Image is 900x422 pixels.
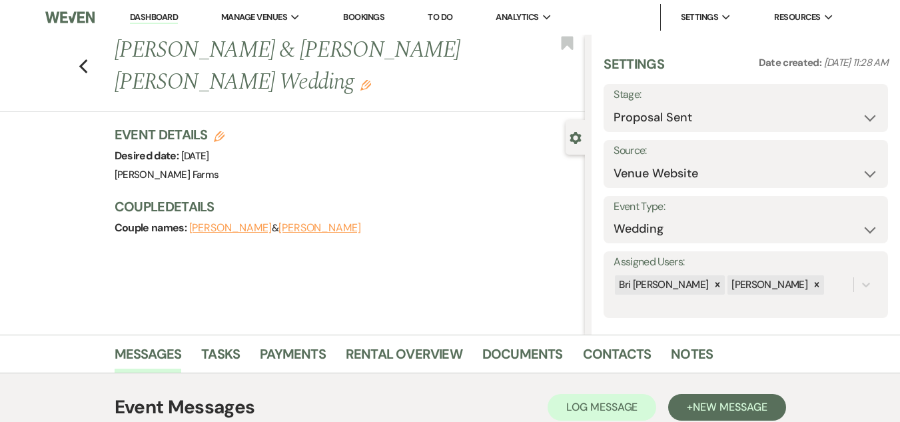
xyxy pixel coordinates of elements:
[201,343,240,373] a: Tasks
[115,125,225,144] h3: Event Details
[824,56,888,69] span: [DATE] 11:28 AM
[343,11,384,23] a: Bookings
[278,223,361,233] button: [PERSON_NAME]
[548,394,656,421] button: Log Message
[115,393,255,421] h1: Event Messages
[346,343,462,373] a: Rental Overview
[189,221,361,235] span: &
[482,343,563,373] a: Documents
[130,11,178,24] a: Dashboard
[260,343,326,373] a: Payments
[360,79,371,91] button: Edit
[615,275,710,295] div: Bri [PERSON_NAME]
[115,343,182,373] a: Messages
[115,221,189,235] span: Couple names:
[614,85,878,105] label: Stage:
[221,11,287,24] span: Manage Venues
[774,11,820,24] span: Resources
[614,197,878,217] label: Event Type:
[583,343,652,373] a: Contacts
[681,11,719,24] span: Settings
[614,253,878,272] label: Assigned Users:
[668,394,785,421] button: +New Message
[496,11,538,24] span: Analytics
[115,149,181,163] span: Desired date:
[614,141,878,161] label: Source:
[115,197,572,216] h3: Couple Details
[566,400,638,414] span: Log Message
[693,400,767,414] span: New Message
[115,168,219,181] span: [PERSON_NAME] Farms
[604,55,664,84] h3: Settings
[570,131,582,143] button: Close lead details
[727,275,809,295] div: [PERSON_NAME]
[428,11,452,23] a: To Do
[181,149,209,163] span: [DATE]
[759,56,824,69] span: Date created:
[671,343,713,373] a: Notes
[45,3,95,31] img: Weven Logo
[189,223,272,233] button: [PERSON_NAME]
[115,35,486,98] h1: [PERSON_NAME] & [PERSON_NAME] [PERSON_NAME] Wedding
